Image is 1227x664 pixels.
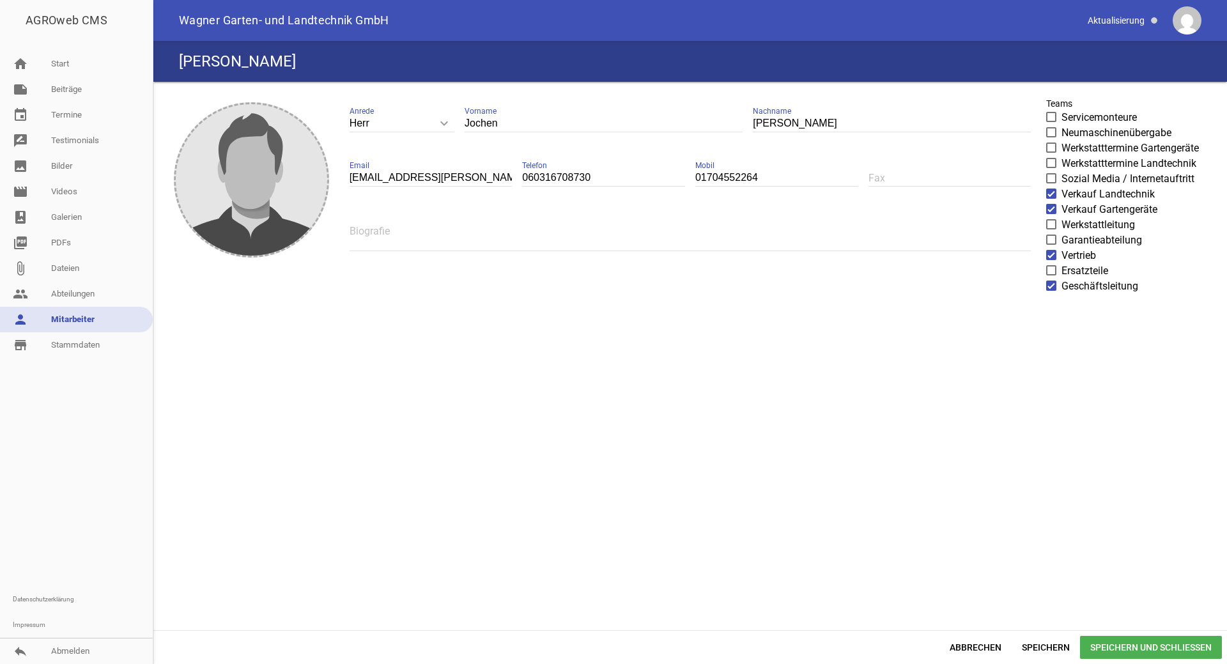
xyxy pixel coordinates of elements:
[13,56,28,72] i: home
[179,15,389,26] span: Wagner Garten- und Landtechnik GmbH
[13,644,28,659] i: reply
[1080,636,1222,659] span: Speichern und Schließen
[13,133,28,148] i: rate_review
[1061,187,1155,202] span: Verkauf Landtechnik
[1061,141,1199,156] span: Werkstatttermine Gartengeräte
[1061,233,1142,248] span: Garantieabteilung
[1061,171,1194,187] span: Sozial Media / Internetauftritt
[13,107,28,123] i: event
[13,82,28,97] i: note
[1061,279,1138,294] span: Geschäftsleitung
[13,158,28,174] i: image
[1061,110,1137,125] span: Servicemonteure
[13,286,28,302] i: people
[13,337,28,353] i: store_mall_directory
[1061,156,1196,171] span: Werkstatttermine Landtechnik
[1061,263,1108,279] span: Ersatzteile
[1061,248,1096,263] span: Vertrieb
[1061,202,1157,217] span: Verkauf Gartengeräte
[1061,125,1171,141] span: Neumaschinenübergabe
[13,235,28,251] i: picture_as_pdf
[939,636,1012,659] span: Abbrechen
[13,261,28,276] i: attach_file
[1046,97,1072,110] label: Teams
[13,210,28,225] i: photo_album
[13,184,28,199] i: movie
[1061,217,1135,233] span: Werkstattleitung
[13,312,28,327] i: person
[1012,636,1080,659] span: Speichern
[179,51,296,72] h4: [PERSON_NAME]
[434,113,454,134] i: keyboard_arrow_down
